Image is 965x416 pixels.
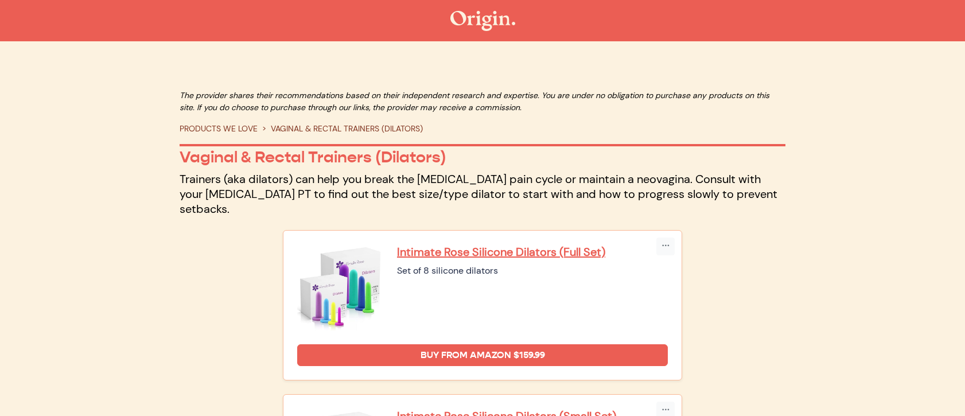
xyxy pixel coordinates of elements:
[450,11,515,31] img: The Origin Shop
[180,172,785,216] p: Trainers (aka dilators) can help you break the [MEDICAL_DATA] pain cycle or maintain a neovagina....
[180,147,785,167] p: Vaginal & Rectal Trainers (Dilators)
[297,344,668,366] a: Buy from Amazon $159.99
[397,244,668,259] a: Intimate Rose Silicone Dilators (Full Set)
[297,244,383,331] img: Intimate Rose Silicone Dilators (Full Set)
[397,264,668,278] div: Set of 8 silicone dilators
[180,90,785,114] p: The provider shares their recommendations based on their independent research and expertise. You ...
[258,123,423,135] li: VAGINAL & RECTAL TRAINERS (DILATORS)
[180,123,258,134] a: PRODUCTS WE LOVE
